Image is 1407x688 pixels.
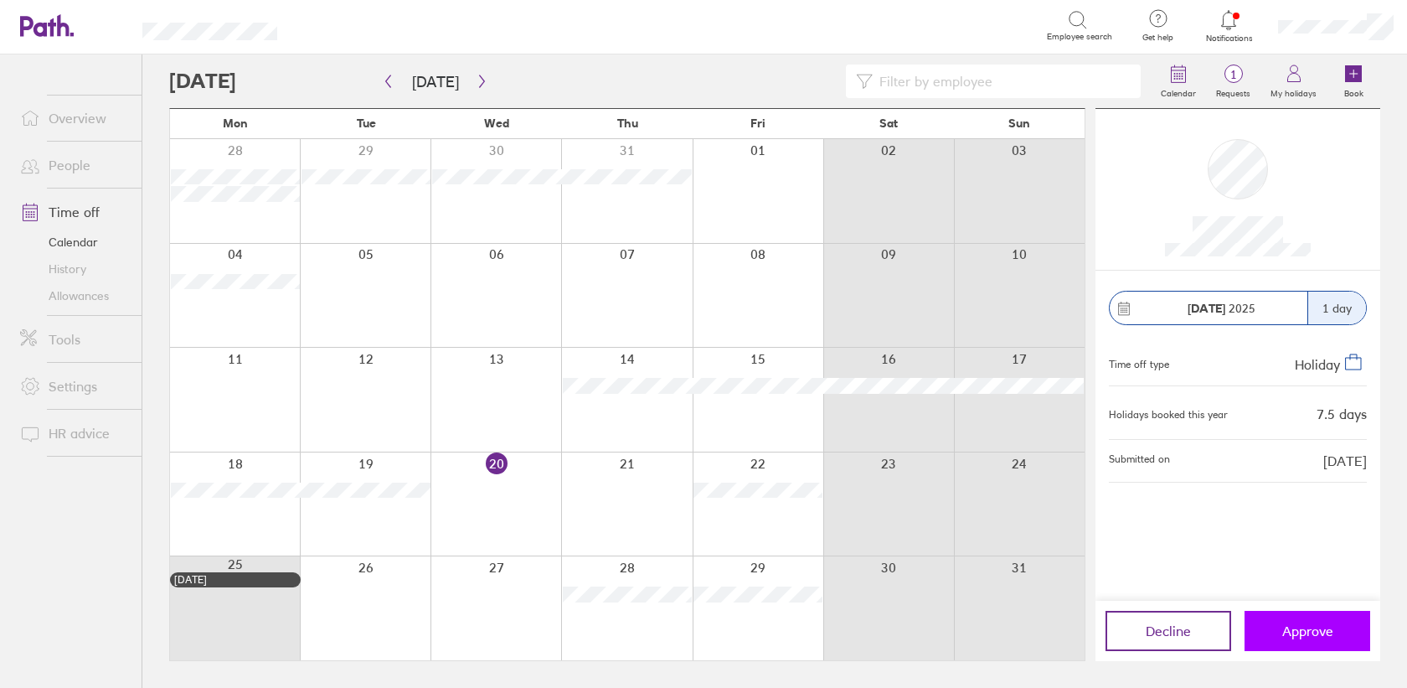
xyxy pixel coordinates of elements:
[1260,84,1327,99] label: My holidays
[1206,68,1260,81] span: 1
[1131,33,1185,43] span: Get help
[1109,453,1170,468] span: Submitted on
[399,68,472,96] button: [DATE]
[1008,116,1030,130] span: Sun
[1105,611,1231,651] button: Decline
[1109,352,1169,372] div: Time off type
[1109,409,1228,421] div: Holidays booked this year
[617,116,638,130] span: Thu
[1206,84,1260,99] label: Requests
[7,370,142,403] a: Settings
[7,195,142,229] a: Time off
[7,229,142,256] a: Calendar
[357,116,376,130] span: Tue
[1151,84,1206,99] label: Calendar
[1245,611,1370,651] button: Approve
[873,65,1131,97] input: Filter by employee
[1295,356,1340,373] span: Holiday
[322,18,365,33] div: Search
[7,101,142,135] a: Overview
[1188,302,1255,315] span: 2025
[7,148,142,182] a: People
[7,416,142,450] a: HR advice
[1206,54,1260,108] a: 1Requests
[7,323,142,356] a: Tools
[1151,54,1206,108] a: Calendar
[7,256,142,282] a: History
[1307,292,1366,324] div: 1 day
[1260,54,1327,108] a: My holidays
[1334,84,1373,99] label: Book
[1202,34,1256,44] span: Notifications
[1323,453,1367,468] span: [DATE]
[1047,32,1112,42] span: Employee search
[1202,8,1256,44] a: Notifications
[1282,623,1333,639] span: Approve
[750,116,765,130] span: Fri
[879,116,898,130] span: Sat
[223,116,248,130] span: Mon
[1188,301,1225,316] strong: [DATE]
[1327,54,1380,108] a: Book
[174,574,296,586] div: [DATE]
[484,116,509,130] span: Wed
[7,282,142,309] a: Allowances
[1146,623,1191,639] span: Decline
[1317,406,1367,422] div: 7.5 days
